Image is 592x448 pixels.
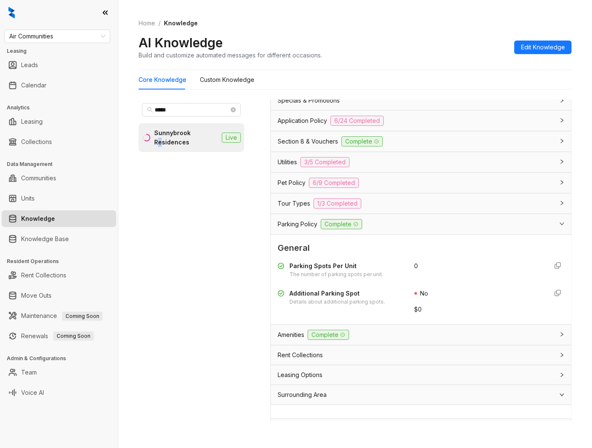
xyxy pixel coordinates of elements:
div: Details about additional parking spots. [289,298,385,306]
span: Coming Soon [62,312,103,321]
li: Rent Collections [2,267,116,284]
li: Move Outs [2,287,116,304]
span: expanded [559,392,565,397]
h3: Leasing [7,47,118,55]
div: Additional Parking Spot [289,289,385,298]
span: Specials & Promotions [278,96,340,105]
h3: Data Management [7,160,118,168]
div: Section 8 & VouchersComplete [271,131,571,152]
span: No [420,290,428,297]
a: Move Outs [21,287,52,304]
span: Edit Knowledge [521,43,565,52]
a: Leads [21,57,38,73]
span: $ 0 [415,305,422,314]
span: General [278,242,565,255]
span: Rent Collections [278,350,323,360]
div: Policies [271,419,571,438]
div: Utilities3/5 Completed [271,152,571,172]
span: collapsed [559,201,565,206]
span: Complete [321,219,362,229]
div: Core Knowledge [139,75,186,84]
a: Home [137,19,157,28]
div: Build and customize automated messages for different occasions. [139,51,322,60]
h3: Resident Operations [7,258,118,265]
span: collapsed [559,372,565,377]
li: Knowledge Base [2,231,116,247]
a: Knowledge Base [21,231,69,247]
a: Calendar [21,77,46,94]
span: collapsed [559,159,565,164]
h3: Analytics [7,104,118,111]
span: Complete [341,136,383,147]
span: 1/3 Completed [314,198,361,209]
div: 0 [415,261,541,271]
div: Rent Collections [271,345,571,365]
div: Tour Types1/3 Completed [271,193,571,214]
span: close-circle [231,107,236,112]
a: Knowledge [21,210,55,227]
span: Knowledge [164,19,198,27]
span: collapsed [559,98,565,103]
span: Surrounding Area [278,390,327,399]
a: RenewalsComing Soon [21,328,94,345]
a: Collections [21,133,52,150]
div: Pet Policy6/9 Completed [271,173,571,193]
span: collapsed [559,332,565,337]
li: Team [2,364,116,381]
li: Knowledge [2,210,116,227]
a: Team [21,364,37,381]
li: Leads [2,57,116,73]
div: AmenitiesComplete [271,325,571,345]
span: Tour Types [278,199,310,208]
span: collapsed [559,138,565,144]
span: collapsed [559,353,565,358]
h3: Admin & Configurations [7,355,118,362]
span: 6/9 Completed [309,178,359,188]
span: collapsed [559,180,565,185]
li: / [158,19,161,28]
button: Edit Knowledge [514,41,572,54]
li: Communities [2,170,116,187]
div: Surrounding Area [271,385,571,405]
span: 3/5 Completed [300,157,349,167]
div: The number of parking spots per unit. [289,271,383,279]
li: Calendar [2,77,116,94]
span: Section 8 & Vouchers [278,137,338,146]
li: Units [2,190,116,207]
span: Parking Policy [278,220,317,229]
span: Air Communities [9,30,105,43]
span: 6/24 Completed [330,116,384,126]
div: Sunnybrook Residences [154,128,218,147]
a: Rent Collections [21,267,66,284]
a: Voice AI [21,384,44,401]
span: Pet Policy [278,178,306,187]
span: Utilities [278,157,297,167]
span: Leasing Options [278,370,322,380]
div: Specials & Promotions [271,91,571,110]
div: Custom Knowledge [200,75,254,84]
div: Application Policy6/24 Completed [271,111,571,131]
span: Live [222,133,241,143]
div: Parking PolicyComplete [271,214,571,234]
a: Units [21,190,35,207]
div: Parking Spots Per Unit [289,261,383,271]
a: Leasing [21,113,43,130]
span: Amenities [278,330,304,339]
span: Complete [308,330,349,340]
li: Voice AI [2,384,116,401]
li: Maintenance [2,307,116,324]
span: Application Policy [278,116,327,125]
span: search [147,107,153,113]
div: Leasing Options [271,365,571,385]
li: Collections [2,133,116,150]
img: logo [8,7,15,19]
li: Leasing [2,113,116,130]
h2: AI Knowledge [139,35,223,51]
li: Renewals [2,328,116,345]
span: expanded [559,221,565,226]
span: Coming Soon [53,331,94,341]
a: Communities [21,170,56,187]
span: collapsed [559,118,565,123]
